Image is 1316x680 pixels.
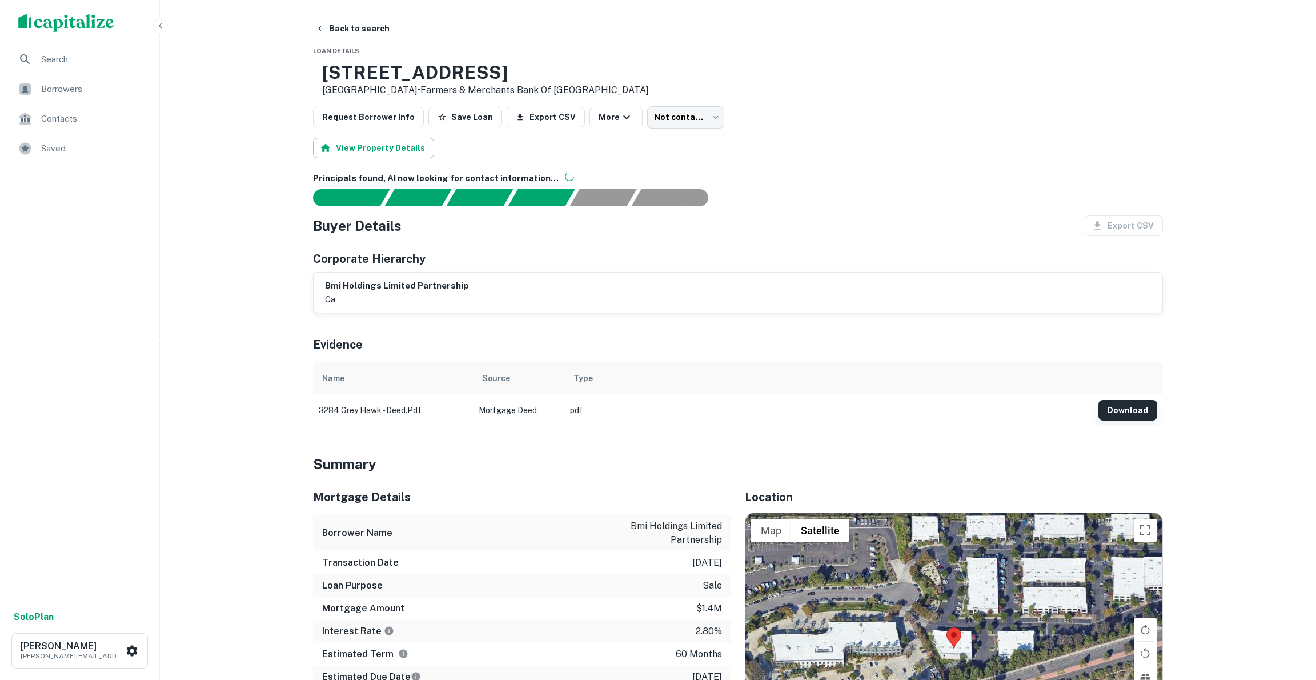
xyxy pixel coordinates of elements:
a: Search [9,46,150,73]
div: Principals found, still searching for contact information. This may take time... [569,189,636,206]
button: Rotate map clockwise [1134,618,1157,641]
svg: The interest rates displayed on the website are for informational purposes only and may be report... [384,626,394,636]
h6: Transaction Date [322,556,399,570]
p: 2.80% [696,625,722,638]
div: Not contacted [647,106,724,128]
button: Download [1098,400,1157,421]
h5: Corporate Hierarchy [313,250,426,267]
h5: Evidence [313,336,363,353]
p: 60 months [676,647,722,661]
span: Borrowers [41,82,143,96]
div: Sending borrower request to AI... [299,189,385,206]
button: Save Loan [428,107,502,127]
svg: Term is based on a standard schedule for this type of loan. [398,649,408,659]
a: SoloPlan [14,610,54,624]
div: Name [322,371,344,385]
h3: [STREET_ADDRESS] [322,62,649,83]
button: Toggle fullscreen view [1134,519,1157,542]
button: [PERSON_NAME][PERSON_NAME][EMAIL_ADDRESS][DOMAIN_NAME] [11,633,148,669]
p: ca [325,293,469,306]
h6: Loan Purpose [322,579,383,593]
p: $1.4m [696,602,722,615]
div: Documents found, AI parsing details... [446,189,513,206]
h6: Borrower Name [322,526,392,540]
div: AI fulfillment process complete. [632,189,722,206]
th: Name [313,362,473,394]
h6: Estimated Term [322,647,408,661]
p: [PERSON_NAME][EMAIL_ADDRESS][DOMAIN_NAME] [21,651,123,661]
p: [DATE] [692,556,722,570]
img: capitalize-logo.png [18,14,114,32]
button: View Property Details [313,138,434,158]
span: Search [41,53,143,66]
iframe: Chat Widget [1259,589,1316,643]
a: Borrowers [9,75,150,103]
h4: Summary [313,454,1163,474]
h6: bmi holdings limited partnership [325,279,469,293]
span: Contacts [41,112,143,126]
div: Your request is received and processing... [384,189,451,206]
span: Loan Details [313,47,359,54]
div: scrollable content [313,362,1163,426]
a: Farmers & Merchants Bank Of [GEOGRAPHIC_DATA] [420,85,649,95]
button: Request Borrower Info [313,107,424,127]
button: Back to search [311,18,394,39]
a: Saved [9,135,150,162]
h6: [PERSON_NAME] [21,642,123,651]
p: sale [703,579,722,593]
button: More [589,107,643,127]
button: Rotate map counterclockwise [1134,642,1157,665]
button: Show street map [751,519,791,542]
h6: Principals found, AI now looking for contact information... [313,172,1163,185]
h5: Location [745,489,1163,506]
button: Export CSV [507,107,585,127]
div: Type [573,371,593,385]
th: Type [564,362,1093,394]
td: 3284 grey hawk - deed.pdf [313,394,473,426]
span: Saved [41,142,143,155]
strong: Solo Plan [14,611,54,622]
th: Source [473,362,564,394]
h4: Buyer Details [313,215,402,236]
div: Source [482,371,510,385]
td: pdf [564,394,1093,426]
h6: Mortgage Amount [322,602,404,615]
a: Contacts [9,105,150,133]
p: bmi holdings limited partnership [619,519,722,547]
button: Show satellite imagery [791,519,849,542]
h5: Mortgage Details [313,489,731,506]
div: Principals found, AI now looking for contact information... [508,189,575,206]
p: [GEOGRAPHIC_DATA] • [322,83,649,97]
td: Mortgage Deed [473,394,564,426]
h6: Interest Rate [322,625,394,638]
